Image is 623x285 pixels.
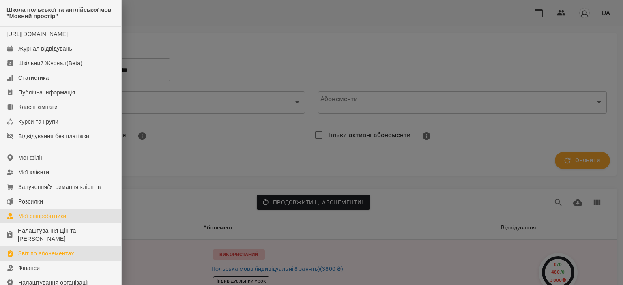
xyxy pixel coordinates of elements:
[6,6,115,20] span: Школа польської та англійської мов "Мовний простір"
[18,168,49,176] div: Мої клієнти
[18,74,49,82] div: Статистика
[18,197,43,206] div: Розсилки
[18,264,40,272] div: Фінанси
[18,212,67,220] div: Мої співробітники
[18,103,58,111] div: Класні кімнати
[18,183,101,191] div: Залучення/Утримання клієнтів
[18,59,82,67] div: Шкільний Журнал(Beta)
[18,227,115,243] div: Налаштування Цін та [PERSON_NAME]
[18,249,74,257] div: Звіт по абонементах
[6,31,68,37] a: [URL][DOMAIN_NAME]
[18,132,89,140] div: Відвідування без платіжки
[18,45,72,53] div: Журнал відвідувань
[18,118,58,126] div: Курси та Групи
[18,88,75,96] div: Публічна інформація
[18,154,42,162] div: Мої філії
